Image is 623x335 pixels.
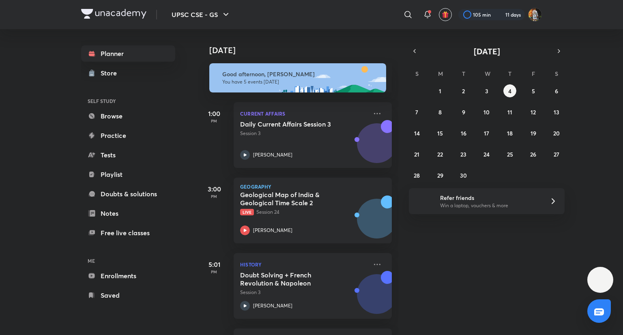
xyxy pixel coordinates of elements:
abbr: September 8, 2025 [438,108,442,116]
abbr: September 28, 2025 [414,172,420,179]
p: Win a laptop, vouchers & more [440,202,540,209]
p: Geography [240,184,385,189]
h6: Good afternoon, [PERSON_NAME] [222,71,379,78]
abbr: Friday [532,70,535,77]
button: September 19, 2025 [527,127,540,140]
p: PM [198,118,230,123]
abbr: September 24, 2025 [483,150,490,158]
a: Enrollments [81,268,175,284]
button: September 25, 2025 [503,148,516,161]
button: September 16, 2025 [457,127,470,140]
p: Session 24 [240,208,367,216]
button: September 28, 2025 [410,169,423,182]
img: referral [415,193,432,209]
p: [PERSON_NAME] [253,302,292,309]
abbr: September 4, 2025 [508,87,511,95]
a: Company Logo [81,9,146,21]
abbr: September 17, 2025 [484,129,489,137]
abbr: September 29, 2025 [437,172,443,179]
abbr: Sunday [415,70,419,77]
button: September 30, 2025 [457,169,470,182]
button: September 1, 2025 [434,84,447,97]
button: September 18, 2025 [503,127,516,140]
a: Browse [81,108,175,124]
img: Avatar [357,279,396,318]
abbr: September 26, 2025 [530,150,536,158]
h6: Refer friends [440,193,540,202]
p: PM [198,269,230,274]
button: September 9, 2025 [457,105,470,118]
a: Saved [81,287,175,303]
img: afternoon [209,63,386,92]
button: September 14, 2025 [410,127,423,140]
abbr: September 1, 2025 [439,87,441,95]
abbr: September 3, 2025 [485,87,488,95]
button: September 20, 2025 [550,127,563,140]
abbr: September 19, 2025 [531,129,536,137]
abbr: September 23, 2025 [460,150,466,158]
abbr: September 30, 2025 [460,172,467,179]
button: September 11, 2025 [503,105,516,118]
abbr: Tuesday [462,70,465,77]
p: Session 3 [240,289,367,296]
abbr: September 12, 2025 [531,108,536,116]
img: unacademy [347,195,392,251]
button: September 24, 2025 [480,148,493,161]
abbr: September 9, 2025 [462,108,465,116]
p: [PERSON_NAME] [253,227,292,234]
h5: Doubt Solving + French Revolution & Napoleon [240,271,341,287]
button: September 5, 2025 [527,84,540,97]
button: September 2, 2025 [457,84,470,97]
button: avatar [439,8,452,21]
a: Tests [81,147,175,163]
h5: 3:00 [198,184,230,194]
abbr: September 7, 2025 [415,108,418,116]
abbr: Thursday [508,70,511,77]
p: Session 3 [240,130,367,137]
button: UPSC CSE - GS [167,6,236,23]
abbr: September 20, 2025 [553,129,560,137]
h4: [DATE] [209,45,400,55]
abbr: Monday [438,70,443,77]
button: September 23, 2025 [457,148,470,161]
img: Avatar [357,128,396,167]
button: September 8, 2025 [434,105,447,118]
h6: ME [81,254,175,268]
a: Free live classes [81,225,175,241]
a: Planner [81,45,175,62]
button: September 15, 2025 [434,127,447,140]
p: You have 5 events [DATE] [222,79,379,85]
abbr: September 2, 2025 [462,87,465,95]
p: [PERSON_NAME] [253,151,292,159]
a: Notes [81,205,175,221]
abbr: September 5, 2025 [532,87,535,95]
abbr: September 22, 2025 [437,150,443,158]
a: Playlist [81,166,175,183]
abbr: September 14, 2025 [414,129,420,137]
button: September 22, 2025 [434,148,447,161]
abbr: September 25, 2025 [507,150,513,158]
img: Company Logo [81,9,146,19]
button: September 10, 2025 [480,105,493,118]
abbr: September 6, 2025 [555,87,558,95]
abbr: September 15, 2025 [437,129,443,137]
abbr: September 27, 2025 [554,150,559,158]
abbr: Saturday [555,70,558,77]
abbr: September 16, 2025 [461,129,466,137]
h6: SELF STUDY [81,94,175,108]
span: [DATE] [474,46,500,57]
abbr: Wednesday [485,70,490,77]
button: September 26, 2025 [527,148,540,161]
h5: Geological Map of India & Geological Time Scale 2 [240,191,341,207]
button: September 29, 2025 [434,169,447,182]
img: ttu [595,275,605,285]
button: [DATE] [420,45,553,57]
p: PM [198,194,230,199]
button: September 21, 2025 [410,148,423,161]
button: September 12, 2025 [527,105,540,118]
button: September 27, 2025 [550,148,563,161]
span: Live [240,209,254,215]
button: September 7, 2025 [410,105,423,118]
abbr: September 10, 2025 [483,108,490,116]
abbr: September 13, 2025 [554,108,559,116]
